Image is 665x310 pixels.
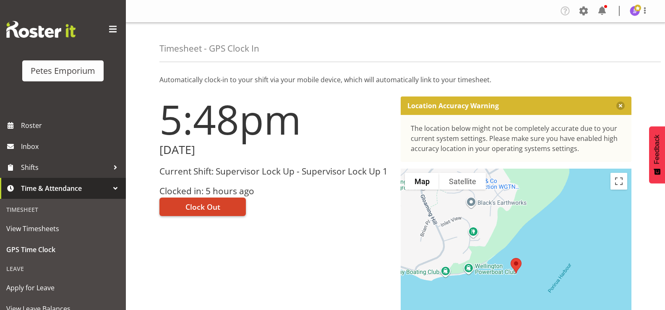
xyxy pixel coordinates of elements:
[185,201,220,212] span: Clock Out
[21,182,109,195] span: Time & Attendance
[439,173,486,190] button: Show satellite imagery
[405,173,439,190] button: Show street map
[2,239,124,260] a: GPS Time Clock
[21,119,122,132] span: Roster
[159,96,391,142] h1: 5:48pm
[21,140,122,153] span: Inbox
[411,123,622,154] div: The location below might not be completely accurate due to your current system settings. Please m...
[159,143,391,156] h2: [DATE]
[630,6,640,16] img: janelle-jonkers702.jpg
[649,126,665,183] button: Feedback - Show survey
[159,44,259,53] h4: Timesheet - GPS Clock In
[159,167,391,176] h3: Current Shift: Supervisor Lock Up - Supervisor Lock Up 1
[2,201,124,218] div: Timesheet
[616,102,625,110] button: Close message
[6,21,76,38] img: Rosterit website logo
[653,135,661,164] span: Feedback
[159,186,391,196] h3: Clocked in: 5 hours ago
[6,281,120,294] span: Apply for Leave
[159,198,246,216] button: Clock Out
[21,161,109,174] span: Shifts
[159,75,631,85] p: Automatically clock-in to your shift via your mobile device, which will automatically link to you...
[6,243,120,256] span: GPS Time Clock
[6,222,120,235] span: View Timesheets
[2,260,124,277] div: Leave
[31,65,95,77] div: Petes Emporium
[2,218,124,239] a: View Timesheets
[610,173,627,190] button: Toggle fullscreen view
[407,102,499,110] p: Location Accuracy Warning
[2,277,124,298] a: Apply for Leave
